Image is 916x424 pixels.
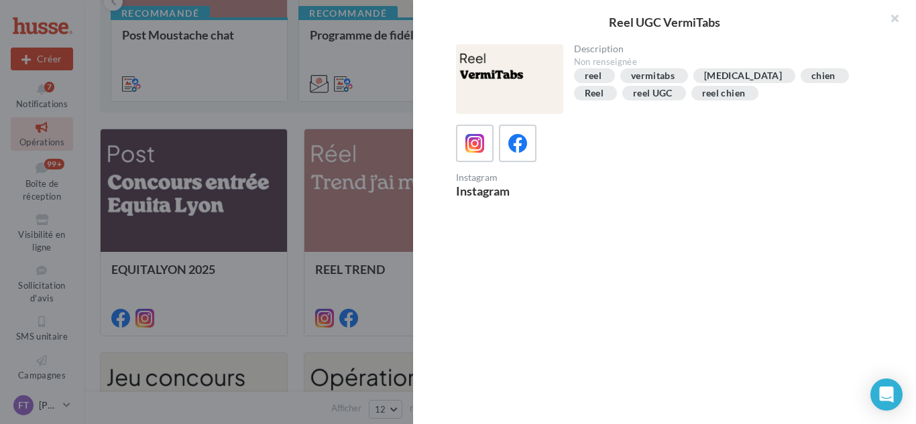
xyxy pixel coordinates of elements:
[702,88,746,98] div: reel chien
[585,88,604,98] div: Reel
[435,16,895,28] div: Reel UGC VermiTabs
[704,71,782,81] div: [MEDICAL_DATA]
[585,71,602,81] div: reel
[811,71,836,81] div: chien
[574,44,874,54] div: Description
[456,185,665,197] div: Instagram
[631,71,675,81] div: vermitabs
[574,56,874,68] div: Non renseignée
[870,378,903,411] div: Open Intercom Messenger
[456,173,665,182] div: Instagram
[633,88,673,98] div: reel UGC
